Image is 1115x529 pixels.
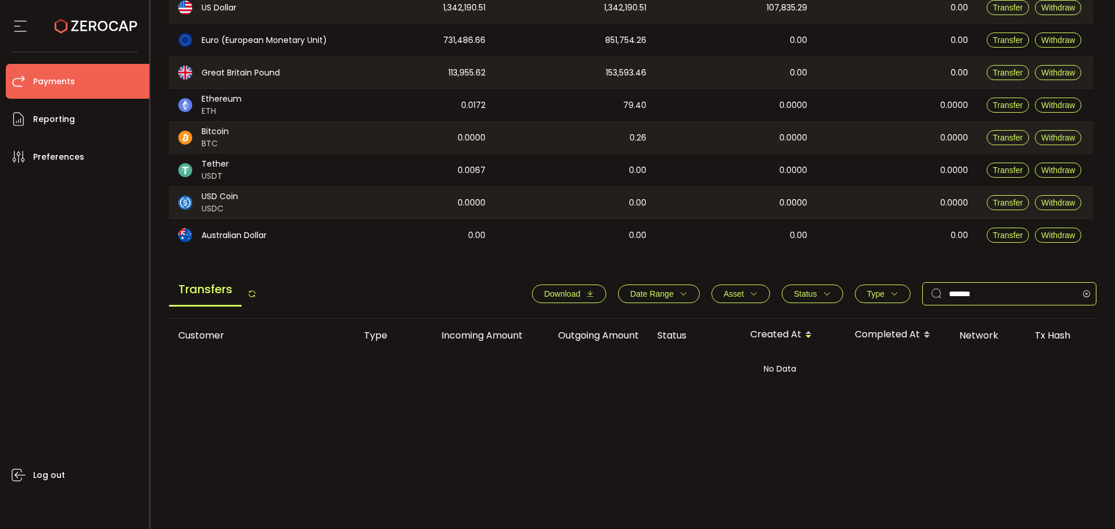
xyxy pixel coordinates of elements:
button: Withdraw [1035,33,1081,48]
button: Withdraw [1035,163,1081,178]
span: Transfer [993,35,1023,45]
span: 0.0067 [458,164,485,177]
span: Euro (European Monetary Unit) [202,34,327,46]
button: Transfer [987,65,1030,80]
span: US Dollar [202,2,236,14]
div: Created At [741,325,846,345]
span: 107,835.29 [767,1,807,15]
span: ETH [202,105,242,117]
span: 0.00 [790,229,807,242]
img: usdt_portfolio.svg [178,163,192,177]
span: 0.0000 [458,131,485,145]
button: Transfer [987,33,1030,48]
span: Withdraw [1041,231,1075,240]
span: 1,342,190.51 [443,1,485,15]
span: Preferences [33,149,84,165]
img: eur_portfolio.svg [178,33,192,47]
span: 0.00 [951,1,968,15]
img: usd_portfolio.svg [178,1,192,15]
button: Date Range [618,285,700,303]
span: Transfer [993,165,1023,175]
span: Transfer [993,100,1023,110]
div: Chat Widget [980,404,1115,529]
span: Status [794,289,817,298]
span: Great Britain Pound [202,67,280,79]
span: 0.0000 [940,99,968,112]
span: Asset [724,289,744,298]
span: Withdraw [1041,3,1075,12]
span: Ethereum [202,93,242,105]
span: Tether [202,158,229,170]
span: Withdraw [1041,35,1075,45]
img: gbp_portfolio.svg [178,66,192,80]
span: 0.00 [790,34,807,47]
span: 731,486.66 [443,34,485,47]
span: Withdraw [1041,100,1075,110]
span: 0.00 [951,34,968,47]
span: Type [867,289,884,298]
button: Transfer [987,130,1030,145]
span: Withdraw [1041,68,1075,77]
span: 153,593.46 [606,66,646,80]
button: Asset [711,285,770,303]
span: 0.00 [629,196,646,210]
button: Transfer [987,195,1030,210]
span: 0.00 [951,66,968,80]
span: Transfers [169,274,242,307]
span: 0.00 [629,164,646,177]
button: Withdraw [1035,195,1081,210]
span: 851,754.26 [605,34,646,47]
span: BTC [202,138,229,150]
span: Transfer [993,133,1023,142]
span: 0.0000 [779,164,807,177]
span: 0.0000 [779,99,807,112]
span: 0.0000 [779,196,807,210]
span: 0.0000 [940,196,968,210]
span: Date Range [630,289,674,298]
div: Completed At [846,325,950,345]
div: Incoming Amount [416,329,532,342]
span: Transfer [993,231,1023,240]
button: Download [532,285,606,303]
img: btc_portfolio.svg [178,131,192,145]
img: eth_portfolio.svg [178,98,192,112]
span: 0.26 [630,131,646,145]
span: USD Coin [202,190,238,203]
span: 0.00 [468,229,485,242]
span: 79.40 [623,99,646,112]
span: Reporting [33,111,75,128]
span: 0.0000 [458,196,485,210]
button: Status [782,285,843,303]
button: Withdraw [1035,98,1081,113]
span: Australian Dollar [202,229,267,242]
img: aud_portfolio.svg [178,228,192,242]
img: usdc_portfolio.svg [178,196,192,210]
span: 113,955.62 [448,66,485,80]
button: Transfer [987,163,1030,178]
span: Download [544,289,580,298]
span: Withdraw [1041,198,1075,207]
span: 0.00 [629,229,646,242]
button: Withdraw [1035,130,1081,145]
span: Withdraw [1041,165,1075,175]
span: Transfer [993,198,1023,207]
div: Network [950,329,1026,342]
span: 0.0000 [940,164,968,177]
span: 0.00 [790,66,807,80]
span: USDT [202,170,229,182]
span: Transfer [993,3,1023,12]
button: Withdraw [1035,65,1081,80]
span: 0.0000 [779,131,807,145]
span: USDC [202,203,238,215]
span: Payments [33,73,75,90]
span: 0.0000 [940,131,968,145]
span: 0.0172 [461,99,485,112]
div: Type [355,329,416,342]
span: Withdraw [1041,133,1075,142]
span: Transfer [993,68,1023,77]
span: Bitcoin [202,125,229,138]
div: Status [648,329,741,342]
div: Customer [169,329,355,342]
button: Transfer [987,98,1030,113]
div: Outgoing Amount [532,329,648,342]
